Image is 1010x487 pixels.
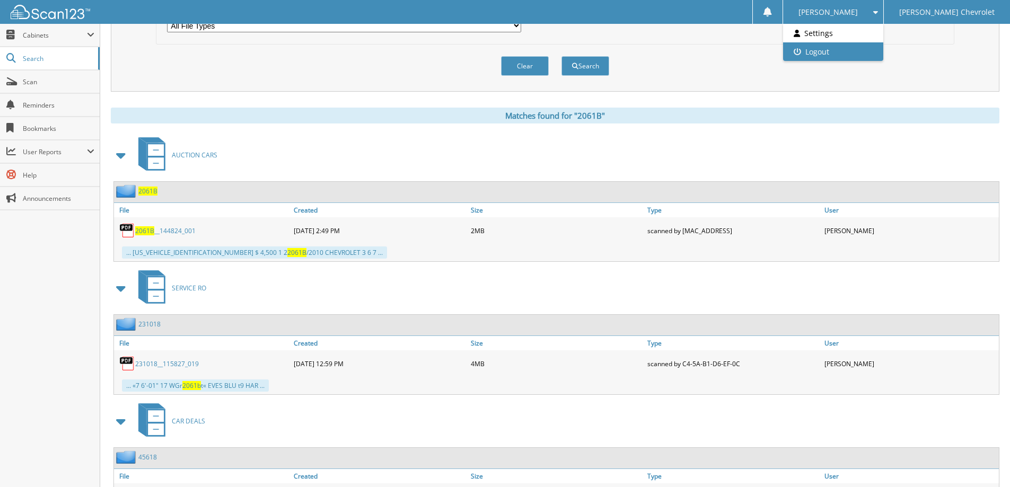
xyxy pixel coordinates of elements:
a: AUCTION CARS [132,134,217,176]
span: SERVICE RO [172,284,206,293]
span: User Reports [23,147,87,156]
a: Size [468,203,645,217]
div: 2MB [468,220,645,241]
span: [PERSON_NAME] Chevrolet [899,9,995,15]
a: Logout [783,42,883,61]
a: Type [645,469,822,483]
a: Settings [783,24,883,42]
span: [PERSON_NAME] [798,9,858,15]
div: [DATE] 12:59 PM [291,353,468,374]
span: Search [23,54,93,63]
iframe: Chat Widget [957,436,1010,487]
a: Created [291,469,468,483]
img: PDF.png [119,223,135,238]
a: 2061B__144824_001 [135,226,196,235]
a: 231018__115827_019 [135,359,199,368]
a: 2061B [138,187,157,196]
a: Size [468,469,645,483]
a: File [114,469,291,483]
span: CAR DEALS [172,417,205,426]
a: 231018 [138,320,161,329]
a: File [114,336,291,350]
a: Type [645,336,822,350]
img: folder2.png [116,184,138,198]
img: scan123-logo-white.svg [11,5,90,19]
img: PDF.png [119,356,135,371]
a: CAR DEALS [132,400,205,442]
div: 4MB [468,353,645,374]
img: folder2.png [116,450,138,464]
button: Search [561,56,609,76]
span: 2061b [182,381,201,390]
a: Created [291,203,468,217]
a: User [822,336,999,350]
div: [DATE] 2:49 PM [291,220,468,241]
span: Cabinets [23,31,87,40]
a: Type [645,203,822,217]
div: [PERSON_NAME] [822,353,999,374]
span: Help [23,171,94,180]
div: Matches found for "2061B" [111,108,999,123]
span: 2061B [135,226,154,235]
div: ... «7 6'-01" 17 WGr t« EVES BLU t9 HAR ... [122,379,269,392]
span: 2061B [287,248,306,257]
span: Scan [23,77,94,86]
a: File [114,203,291,217]
a: 45618 [138,453,157,462]
img: folder2.png [116,317,138,331]
div: scanned by [MAC_ADDRESS] [645,220,822,241]
span: Announcements [23,194,94,203]
span: AUCTION CARS [172,150,217,160]
div: scanned by C4-5A-B1-D6-EF-0C [645,353,822,374]
div: [PERSON_NAME] [822,220,999,241]
a: SERVICE RO [132,267,206,309]
a: User [822,203,999,217]
span: Reminders [23,101,94,110]
button: Clear [501,56,549,76]
div: ... [US_VEHICLE_IDENTIFICATION_NUMBER] $ 4,500 1 2 /2010 CHEVROLET 3 6 7 ... [122,246,387,259]
span: Bookmarks [23,124,94,133]
a: User [822,469,999,483]
a: Size [468,336,645,350]
a: Created [291,336,468,350]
